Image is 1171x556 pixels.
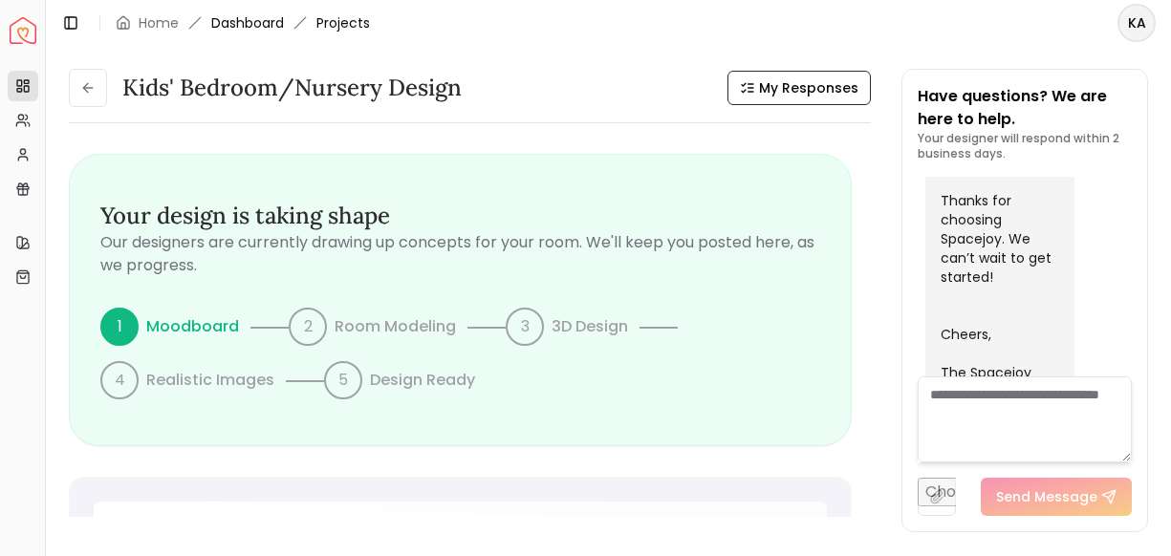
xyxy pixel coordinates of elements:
[10,17,36,44] a: Spacejoy
[370,369,475,392] p: Design Ready
[727,71,871,105] button: My Responses
[324,361,362,399] div: 5
[918,85,1132,131] p: Have questions? We are here to help.
[211,13,284,32] a: Dashboard
[122,73,462,103] h3: Kids' Bedroom/Nursery design
[1119,6,1154,40] span: KA
[116,13,370,32] nav: breadcrumb
[10,17,36,44] img: Spacejoy Logo
[335,315,456,338] p: Room Modeling
[316,13,370,32] span: Projects
[139,13,179,32] a: Home
[759,78,858,97] span: My Responses
[146,369,274,392] p: Realistic Images
[100,308,139,346] div: 1
[552,315,628,338] p: 3D Design
[146,315,239,338] p: Moodboard
[918,131,1132,161] p: Your designer will respond within 2 business days.
[100,231,820,277] p: Our designers are currently drawing up concepts for your room. We'll keep you posted here, as we ...
[100,201,820,231] h3: Your design is taking shape
[1117,4,1156,42] button: KA
[289,308,327,346] div: 2
[506,308,544,346] div: 3
[100,361,139,399] div: 4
